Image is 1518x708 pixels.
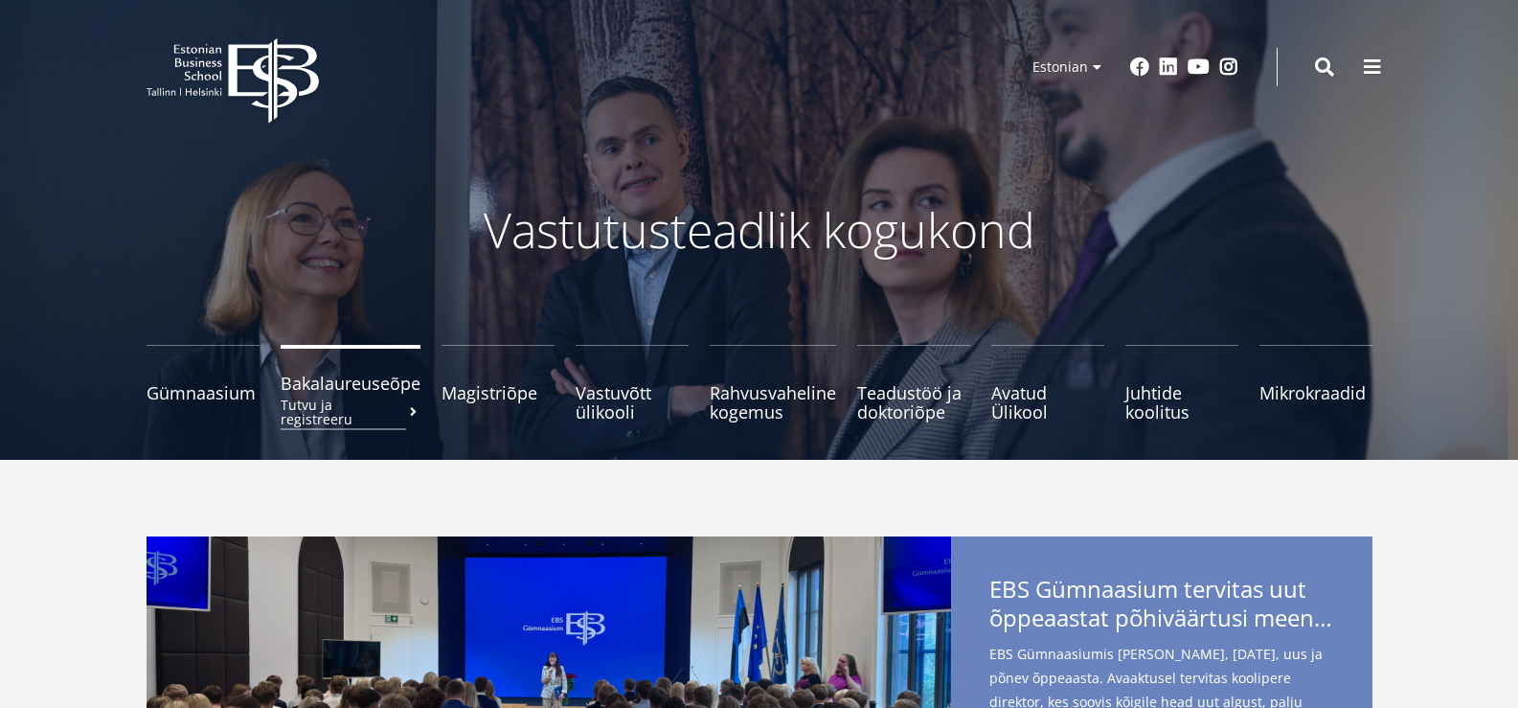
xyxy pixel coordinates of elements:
[147,383,260,402] span: Gümnaasium
[1188,57,1210,77] a: Youtube
[857,383,970,422] span: Teadustöö ja doktoriõpe
[989,604,1334,632] span: õppeaastat põhiväärtusi meenutades
[710,345,836,422] a: Rahvusvaheline kogemus
[1125,345,1238,422] a: Juhtide koolitus
[1125,383,1238,422] span: Juhtide koolitus
[989,575,1334,638] span: EBS Gümnaasium tervitas uut
[1130,57,1149,77] a: Facebook
[1259,345,1372,422] a: Mikrokraadid
[281,345,420,422] a: BakalaureuseõpeTutvu ja registreeru
[857,345,970,422] a: Teadustöö ja doktoriõpe
[281,398,420,426] small: Tutvu ja registreeru
[442,345,555,422] a: Magistriõpe
[442,383,555,402] span: Magistriõpe
[710,383,836,422] span: Rahvusvaheline kogemus
[1259,383,1372,402] span: Mikrokraadid
[991,345,1104,422] a: Avatud Ülikool
[576,345,689,422] a: Vastuvõtt ülikooli
[1219,57,1238,77] a: Instagram
[1159,57,1178,77] a: Linkedin
[576,383,689,422] span: Vastuvõtt ülikooli
[281,374,420,393] span: Bakalaureuseõpe
[252,201,1267,259] p: Vastutusteadlik kogukond
[991,383,1104,422] span: Avatud Ülikool
[147,345,260,422] a: Gümnaasium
